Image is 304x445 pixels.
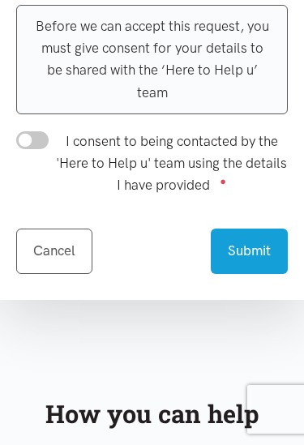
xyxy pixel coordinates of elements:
sup: ● [220,175,226,187]
a: Cancel [16,229,92,273]
div: Before we can accept this request, you must give consent for your details to be shared with the ‘... [16,5,288,114]
span: I consent to being contacted by the 'Here to Help u' team using the details I have provided [56,133,287,193]
button: Submit [211,229,288,273]
div: How you can help [26,394,278,434]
